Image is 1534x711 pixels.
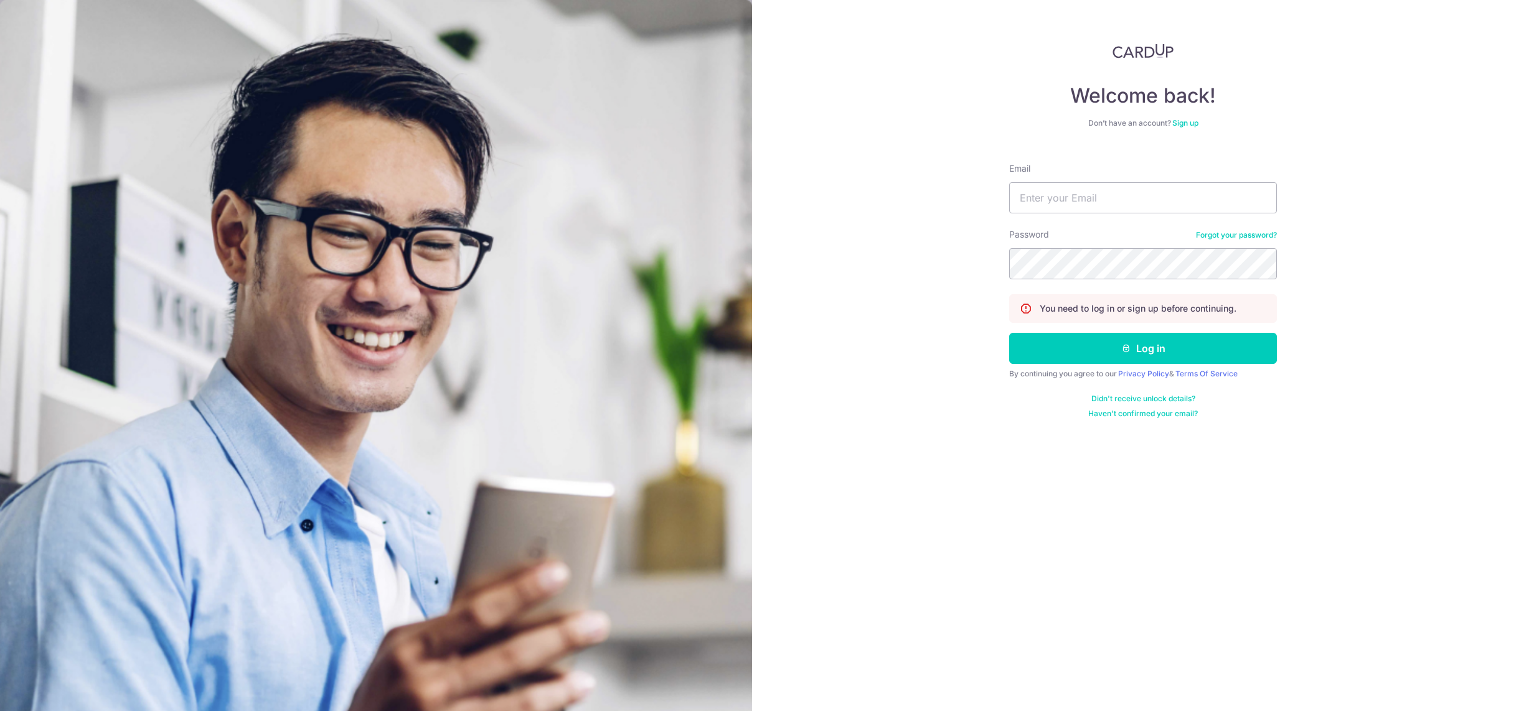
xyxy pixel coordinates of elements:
div: Don’t have an account? [1009,118,1277,128]
div: By continuing you agree to our & [1009,369,1277,379]
a: Sign up [1172,118,1198,128]
a: Privacy Policy [1118,369,1169,378]
input: Enter your Email [1009,182,1277,213]
a: Terms Of Service [1175,369,1238,378]
h4: Welcome back! [1009,83,1277,108]
label: Password [1009,228,1049,241]
p: You need to log in or sign up before continuing. [1040,302,1236,315]
label: Email [1009,162,1030,175]
img: CardUp Logo [1113,44,1174,58]
a: Didn't receive unlock details? [1091,394,1195,404]
button: Log in [1009,333,1277,364]
a: Forgot your password? [1196,230,1277,240]
a: Haven't confirmed your email? [1088,409,1198,419]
